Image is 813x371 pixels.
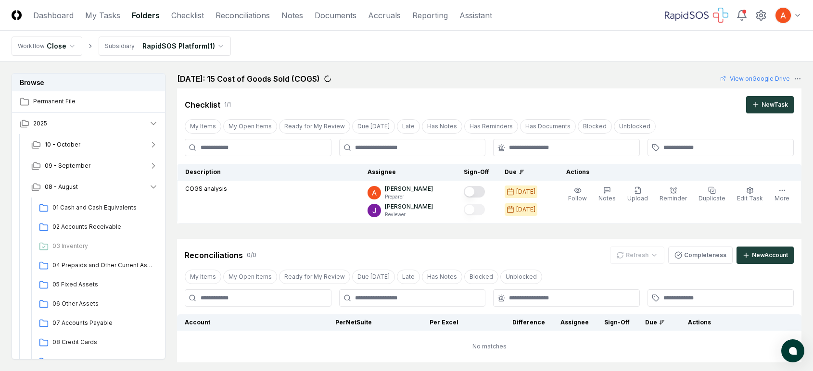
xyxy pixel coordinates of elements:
[52,280,154,289] span: 05 Fixed Assets
[775,8,791,23] img: ACg8ocK3mdmu6YYpaRl40uhUUGu9oxSxFSb1vbjsnEih2JuwAH1PGA=s96-c
[177,73,320,85] h2: [DATE]: 15 Cost of Goods Sold (COGS)
[24,134,166,155] button: 10 - October
[45,140,80,149] span: 10 - October
[578,119,612,134] button: Blocked
[281,10,303,21] a: Notes
[568,195,587,202] span: Follow
[464,204,485,215] button: Mark complete
[293,314,380,331] th: Per NetSuite
[464,270,498,284] button: Blocked
[505,168,543,176] div: Due
[466,314,553,331] th: Difference
[35,353,158,371] a: 09 Accruals and Other Short-term Liabilities
[185,318,285,327] div: Account
[456,164,497,181] th: Sign-Off
[178,164,360,181] th: Description
[35,219,158,236] a: 02 Accounts Receivable
[680,318,794,327] div: Actions
[52,357,154,366] span: 09 Accruals and Other Short-term Liabilities
[12,10,22,20] img: Logo
[35,315,158,332] a: 07 Accounts Payable
[52,242,154,250] span: 03 Inventory
[665,8,728,23] img: RapidSOS logo
[598,195,616,202] span: Notes
[464,186,485,198] button: Mark complete
[500,270,542,284] button: Unblocked
[597,185,618,205] button: Notes
[752,251,788,260] div: New Account
[645,318,665,327] div: Due
[658,185,689,205] button: Reminder
[352,119,395,134] button: Due Today
[185,185,227,193] p: COGS analysis
[18,42,45,50] div: Workflow
[385,193,433,200] p: Preparer
[45,161,90,170] span: 09 - September
[12,37,231,56] nav: breadcrumb
[762,100,788,109] div: New Task
[24,176,166,198] button: 08 - August
[559,168,794,176] div: Actions
[279,119,350,134] button: Ready for My Review
[35,296,158,313] a: 06 Other Assets
[385,185,433,193] p: [PERSON_NAME]
[516,187,535,196] div: [DATE]
[697,185,727,205] button: Duplicate
[422,119,462,134] button: Has Notes
[720,74,790,83] a: View onGoogle Drive
[627,195,648,202] span: Upload
[380,314,466,331] th: Per Excel
[668,247,733,264] button: Completeness
[660,195,687,202] span: Reminder
[397,119,420,134] button: Late
[614,119,656,134] button: Unblocked
[177,331,801,362] td: No matches
[223,270,277,284] button: My Open Items
[185,249,243,261] div: Reconciliations
[385,211,433,218] p: Reviewer
[45,183,78,191] span: 08 - August
[625,185,650,205] button: Upload
[171,10,204,21] a: Checklist
[85,10,120,21] a: My Tasks
[279,270,350,284] button: Ready for My Review
[216,10,270,21] a: Reconciliations
[24,155,166,176] button: 09 - September
[566,185,589,205] button: Follow
[735,185,765,205] button: Edit Task
[35,257,158,274] a: 04 Prepaids and Other Current Assets
[368,186,381,199] img: ACg8ocK3mdmu6YYpaRl40uhUUGu9oxSxFSb1vbjsnEih2JuwAH1PGA=s96-c
[35,276,158,294] a: 05 Fixed Assets
[33,119,47,128] span: 2025
[520,119,576,134] button: Has Documents
[737,247,794,264] button: NewAccount
[12,91,166,112] a: Permanent File
[247,251,256,260] div: 0 / 0
[352,270,395,284] button: Due Today
[223,119,277,134] button: My Open Items
[746,96,794,113] button: NewTask
[397,270,420,284] button: Late
[35,334,158,351] a: 08 Credit Cards
[52,299,154,308] span: 06 Other Assets
[52,203,154,212] span: 01 Cash and Cash Equivalents
[185,270,221,284] button: My Items
[385,202,433,211] p: [PERSON_NAME]
[422,270,462,284] button: Has Notes
[773,185,791,205] button: More
[105,42,135,50] div: Subsidiary
[315,10,356,21] a: Documents
[412,10,448,21] a: Reporting
[132,10,160,21] a: Folders
[33,97,158,106] span: Permanent File
[33,10,74,21] a: Dashboard
[185,119,221,134] button: My Items
[52,261,154,270] span: 04 Prepaids and Other Current Assets
[185,99,220,111] div: Checklist
[52,319,154,327] span: 07 Accounts Payable
[597,314,637,331] th: Sign-Off
[737,195,763,202] span: Edit Task
[464,119,518,134] button: Has Reminders
[781,339,804,362] button: atlas-launcher
[52,223,154,231] span: 02 Accounts Receivable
